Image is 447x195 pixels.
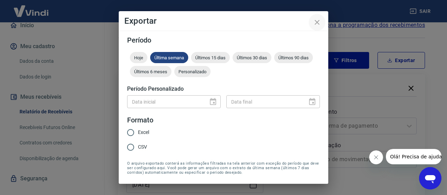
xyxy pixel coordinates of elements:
div: Últimos 30 dias [233,52,271,63]
div: Hoje [130,52,147,63]
h5: Período Personalizado [127,85,320,92]
iframe: Fechar mensagem [369,150,383,164]
div: Últimos 15 dias [191,52,230,63]
span: Olá! Precisa de ajuda? [4,5,59,10]
h4: Exportar [124,17,323,25]
iframe: Mensagem da empresa [386,149,441,164]
span: Última semana [150,55,188,60]
input: DD/MM/YYYY [226,95,302,108]
div: Personalizado [174,66,211,77]
span: Últimos 90 dias [274,55,313,60]
h5: Período [127,37,320,44]
div: Últimos 6 meses [130,66,171,77]
span: Personalizado [174,69,211,74]
span: Últimos 30 dias [233,55,271,60]
span: Hoje [130,55,147,60]
div: Última semana [150,52,188,63]
span: CSV [138,143,147,151]
div: Últimos 90 dias [274,52,313,63]
legend: Formato [127,115,153,125]
iframe: Botão para abrir a janela de mensagens [419,167,441,189]
span: Últimos 6 meses [130,69,171,74]
span: Excel [138,129,149,136]
span: Últimos 15 dias [191,55,230,60]
input: DD/MM/YYYY [127,95,203,108]
span: O arquivo exportado conterá as informações filtradas na tela anterior com exceção do período que ... [127,161,320,175]
button: close [309,14,325,31]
